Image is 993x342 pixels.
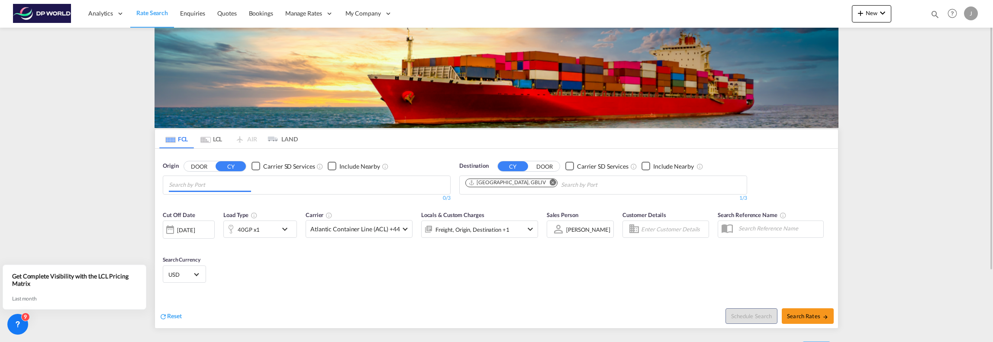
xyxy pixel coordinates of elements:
div: Press delete to remove this chip. [468,179,548,186]
md-icon: icon-chevron-down [280,224,294,234]
span: Load Type [223,211,258,218]
button: Remove [544,179,557,188]
span: Search Reference Name [718,211,787,218]
button: DOOR [184,161,214,171]
input: Enter Customer Details [641,223,706,236]
span: Locals & Custom Charges [421,211,484,218]
span: Origin [163,162,178,170]
md-checkbox: Checkbox No Ink [565,162,629,171]
div: Include Nearby [339,162,380,171]
md-icon: icon-arrow-right [822,314,829,320]
div: 40GP x1icon-chevron-down [223,221,297,238]
img: c08ca190194411f088ed0f3ba295208c.png [13,4,71,23]
md-chips-wrap: Chips container. Use arrow keys to select chips. [464,176,647,192]
md-tab-item: LAND [263,129,298,148]
md-chips-wrap: Chips container with autocompletion. Enter the text area, type text to search, and then use the u... [168,176,255,192]
div: Carrier SD Services [577,162,629,171]
input: Chips input. [561,178,643,192]
div: Liverpool, GBLIV [468,179,546,186]
md-icon: icon-chevron-down [525,224,535,234]
div: [PERSON_NAME] [566,226,610,233]
div: Include Nearby [653,162,694,171]
div: J [964,6,978,20]
span: Cut Off Date [163,211,195,218]
div: 0/3 [163,195,451,202]
md-datepicker: Select [163,238,169,249]
md-tab-item: FCL [159,129,194,148]
img: LCL+%26+FCL+BACKGROUND.png [155,28,838,128]
md-checkbox: Checkbox No Ink [328,162,380,171]
span: Enquiries [180,10,205,17]
span: Reset [167,312,182,320]
md-checkbox: Checkbox No Ink [642,162,694,171]
button: CY [216,161,246,171]
button: Search Ratesicon-arrow-right [782,308,834,324]
div: icon-refreshReset [159,312,182,321]
div: 1/3 [459,195,747,202]
md-icon: Unchecked: Search for CY (Container Yard) services for all selected carriers.Checked : Search for... [630,163,637,170]
span: My Company [345,9,381,18]
md-checkbox: Checkbox No Ink [251,162,315,171]
span: Customer Details [622,211,666,218]
md-icon: icon-magnify [930,10,940,19]
md-icon: icon-plus 400-fg [855,8,866,18]
md-icon: icon-information-outline [251,212,258,219]
span: Search Currency [163,256,200,263]
md-pagination-wrapper: Use the left and right arrow keys to navigate between tabs [159,129,298,148]
md-select: Sales Person: Jason Haith [565,223,611,236]
input: Chips input. [169,178,251,192]
span: New [855,10,888,16]
span: Search Rates [787,313,829,320]
md-icon: Unchecked: Search for CY (Container Yard) services for all selected carriers.Checked : Search for... [316,163,323,170]
button: Note: By default Schedule search will only considerorigin ports, destination ports and cut off da... [725,308,777,324]
md-icon: Unchecked: Ignores neighbouring ports when fetching rates.Checked : Includes neighbouring ports w... [696,163,703,170]
span: USD [168,271,193,278]
md-tab-item: LCL [194,129,229,148]
button: DOOR [529,161,560,171]
div: OriginDOOR CY Checkbox No InkUnchecked: Search for CY (Container Yard) services for all selected ... [155,149,838,328]
div: icon-magnify [930,10,940,22]
div: [DATE] [163,221,215,239]
md-icon: icon-chevron-down [877,8,888,18]
span: Analytics [88,9,113,18]
span: Sales Person [547,211,578,218]
span: Carrier [306,211,332,218]
button: CY [498,161,528,171]
span: Manage Rates [285,9,322,18]
span: Bookings [249,10,273,17]
md-icon: icon-refresh [159,313,167,320]
md-icon: Unchecked: Ignores neighbouring ports when fetching rates.Checked : Includes neighbouring ports w... [382,163,389,170]
div: Carrier SD Services [263,162,315,171]
span: Atlantic Container Line (ACL) +44 [310,225,400,233]
md-select: Select Currency: $ USDUnited States Dollar [168,268,201,281]
span: Quotes [217,10,236,17]
input: Search Reference Name [734,222,823,235]
md-icon: Your search will be saved by the below given name [780,212,787,219]
span: Help [945,6,960,21]
div: Freight Origin Destination Factory Stuffingicon-chevron-down [421,221,538,238]
span: Rate Search [136,9,168,16]
span: Destination [459,162,489,170]
div: [DATE] [177,226,195,234]
div: 40GP x1 [238,224,260,236]
div: Help [945,6,964,22]
md-icon: The selected Trucker/Carrierwill be displayed in the rate results If the rates are from another f... [326,212,332,219]
div: Freight Origin Destination Factory Stuffing [435,224,509,236]
button: icon-plus 400-fgNewicon-chevron-down [852,5,891,22]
